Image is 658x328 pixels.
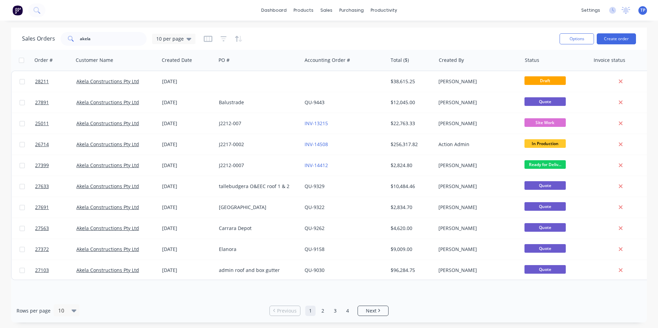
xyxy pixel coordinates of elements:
[305,183,325,189] a: QU-9329
[76,246,139,252] a: Akela Constructions Pty Ltd
[366,307,376,314] span: Next
[525,57,539,64] div: Status
[162,120,213,127] div: [DATE]
[524,118,566,127] span: Site Work
[290,5,317,15] div: products
[305,204,325,210] a: QU-9322
[391,267,431,274] div: $96,284.75
[524,244,566,253] span: Quote
[305,120,328,127] a: INV-13215
[219,141,295,148] div: J2217-0002
[80,32,147,46] input: Search...
[438,78,515,85] div: [PERSON_NAME]
[12,5,23,15] img: Factory
[162,162,213,169] div: [DATE]
[391,162,431,169] div: $2,824.80
[305,99,325,106] a: QU-9443
[524,139,566,148] span: In Production
[438,246,515,253] div: [PERSON_NAME]
[76,225,139,231] a: Akela Constructions Pty Ltd
[305,246,325,252] a: QU-9158
[219,99,295,106] div: Balustrade
[162,78,213,85] div: [DATE]
[391,141,431,148] div: $256,317.82
[162,57,192,64] div: Created Date
[76,120,139,127] a: Akela Constructions Pty Ltd
[258,5,290,15] a: dashboard
[439,57,464,64] div: Created By
[438,99,515,106] div: [PERSON_NAME]
[305,306,316,316] a: Page 1 is your current page
[162,99,213,106] div: [DATE]
[35,267,49,274] span: 27103
[76,57,113,64] div: Customer Name
[318,306,328,316] a: Page 2
[391,78,431,85] div: $38,615.25
[76,78,139,85] a: Akela Constructions Pty Ltd
[219,183,295,190] div: tallebudgera O&EEC roof 1 & 2
[524,76,566,85] span: Draft
[35,78,49,85] span: 28211
[336,5,367,15] div: purchasing
[162,246,213,253] div: [DATE]
[305,267,325,273] a: QU-9030
[438,141,515,148] div: Action Admin
[524,202,566,211] span: Quote
[162,141,213,148] div: [DATE]
[35,141,49,148] span: 26714
[35,176,76,197] a: 27633
[524,223,566,232] span: Quote
[524,181,566,190] span: Quote
[367,5,401,15] div: productivity
[305,162,328,168] a: INV-14412
[219,246,295,253] div: Elanora
[162,225,213,232] div: [DATE]
[76,267,139,273] a: Akela Constructions Pty Ltd
[35,155,76,176] a: 27399
[35,99,49,106] span: 27891
[594,57,625,64] div: Invoice status
[640,7,645,13] span: TP
[305,141,328,147] a: INV-14508
[277,307,297,314] span: Previous
[35,204,49,211] span: 27691
[22,35,55,42] h1: Sales Orders
[597,33,636,44] button: Create order
[391,225,431,232] div: $4,620.00
[35,162,49,169] span: 27399
[76,162,139,168] a: Akela Constructions Pty Ltd
[270,307,300,314] a: Previous page
[438,204,515,211] div: [PERSON_NAME]
[219,162,295,169] div: J2212-0007
[219,204,295,211] div: [GEOGRAPHIC_DATA]
[35,239,76,260] a: 27372
[17,307,51,314] span: Rows per page
[524,97,566,106] span: Quote
[391,120,431,127] div: $22,763.33
[438,162,515,169] div: [PERSON_NAME]
[35,134,76,155] a: 26714
[156,35,184,42] span: 10 per page
[391,246,431,253] div: $9,009.00
[330,306,340,316] a: Page 3
[35,246,49,253] span: 27372
[524,265,566,274] span: Quote
[219,57,230,64] div: PO #
[438,120,515,127] div: [PERSON_NAME]
[76,141,139,147] a: Akela Constructions Pty Ltd
[35,197,76,218] a: 27691
[76,204,139,210] a: Akela Constructions Pty Ltd
[219,120,295,127] div: J2212-007
[391,204,431,211] div: $2,834.70
[438,267,515,274] div: [PERSON_NAME]
[578,5,604,15] div: settings
[35,260,76,281] a: 27103
[317,5,336,15] div: sales
[34,57,53,64] div: Order #
[35,71,76,92] a: 28211
[391,99,431,106] div: $12,045.00
[35,120,49,127] span: 25011
[35,92,76,113] a: 27891
[219,225,295,232] div: Carrara Depot
[162,183,213,190] div: [DATE]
